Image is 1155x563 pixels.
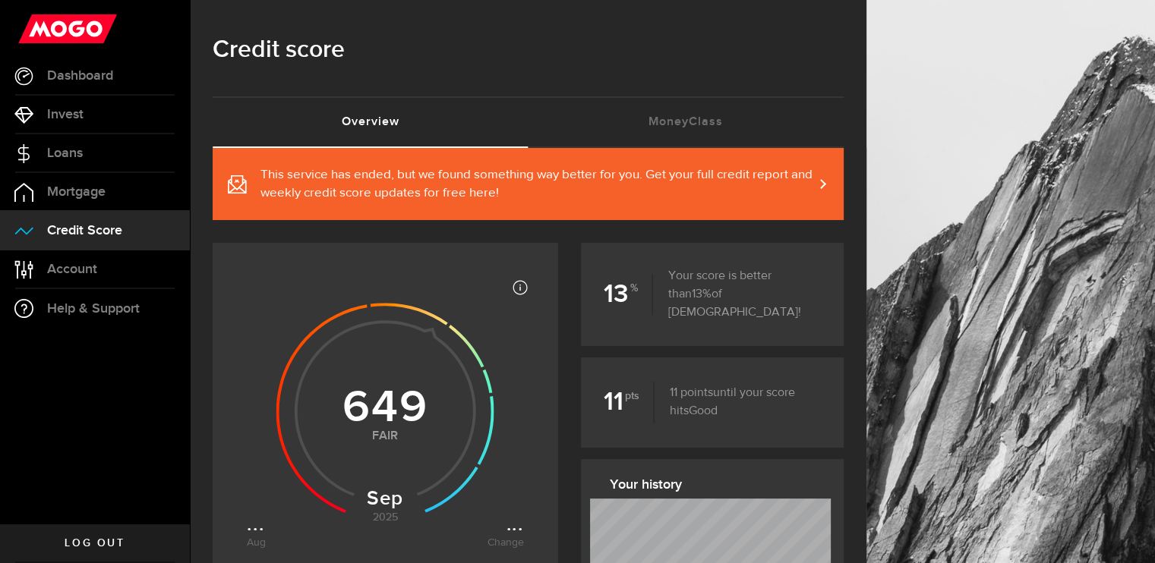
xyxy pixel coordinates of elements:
[670,387,713,399] span: 11 points
[47,146,83,160] span: Loans
[65,538,125,549] span: Log out
[47,263,97,276] span: Account
[213,96,844,148] ul: Tabs Navigation
[47,69,113,83] span: Dashboard
[610,473,825,497] h3: Your history
[47,108,84,121] span: Invest
[47,224,122,237] span: Credit Score
[260,166,813,203] span: This service has ended, but we found something way better for you. Get your full credit report an...
[213,98,529,146] a: Overview
[692,288,712,300] span: 13
[604,382,655,423] b: 11
[653,267,821,322] p: Your score is better than of [DEMOGRAPHIC_DATA]!
[213,148,844,220] a: This service has ended, but we found something way better for you. Get your full credit report an...
[604,274,653,315] b: 13
[47,302,140,316] span: Help & Support
[47,185,106,199] span: Mortgage
[213,30,844,70] h1: Credit score
[689,405,718,417] span: Good
[655,384,821,420] p: until your score hits
[12,6,58,52] button: Open LiveChat chat widget
[529,98,844,146] a: MoneyClass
